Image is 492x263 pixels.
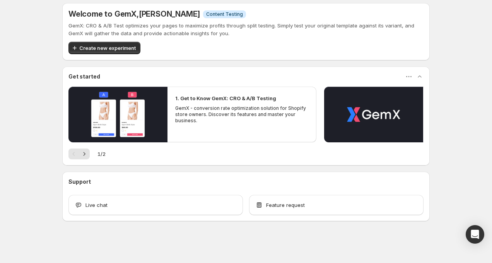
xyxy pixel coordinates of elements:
p: GemX: CRO & A/B Test optimizes your pages to maximize profits through split testing. Simply test ... [68,22,424,37]
button: Create new experiment [68,42,140,54]
span: Content Testing [206,11,243,17]
h2: 1. Get to Know GemX: CRO & A/B Testing [175,94,276,102]
span: Live chat [85,201,108,209]
button: Next [79,149,90,159]
button: Play video [324,87,423,142]
nav: Pagination [68,149,90,159]
span: , [PERSON_NAME] [137,9,200,19]
h5: Welcome to GemX [68,9,200,19]
h3: Support [68,178,91,186]
button: Play video [68,87,167,142]
p: GemX - conversion rate optimization solution for Shopify store owners. Discover its features and ... [175,105,308,124]
span: Feature request [266,201,305,209]
span: 1 / 2 [97,150,106,158]
div: Open Intercom Messenger [466,225,484,244]
h3: Get started [68,73,100,80]
span: Create new experiment [79,44,136,52]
